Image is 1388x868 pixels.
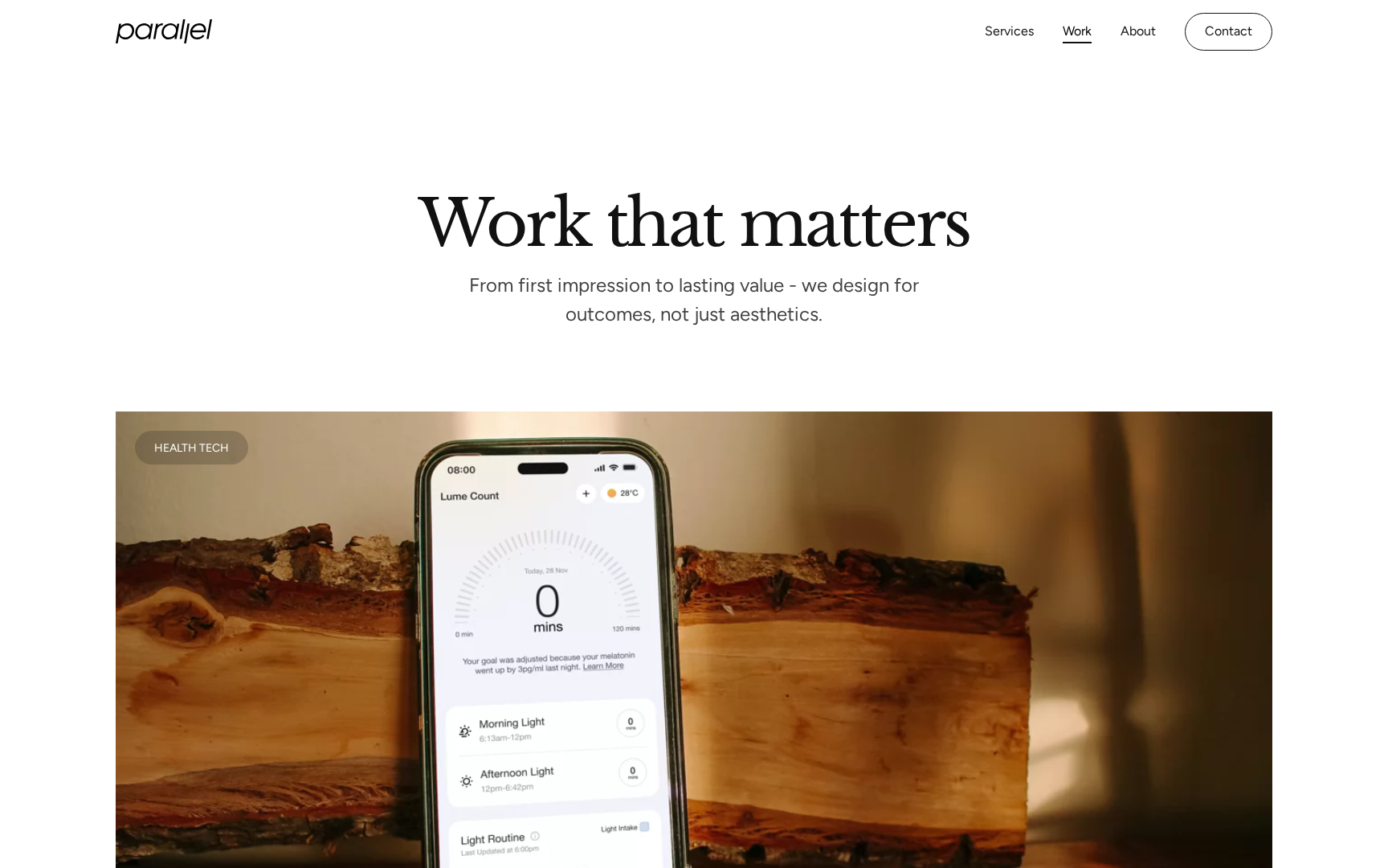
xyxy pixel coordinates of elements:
[1121,20,1156,43] a: About
[453,279,935,321] p: From first impression to lasting value - we design for outcomes, not just aesthetics.
[1185,13,1272,51] a: Contact
[236,192,1152,247] h2: Work that matters
[985,20,1034,43] a: Services
[154,444,229,452] div: Health Tech
[116,19,212,43] a: home
[1063,20,1092,43] a: Work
